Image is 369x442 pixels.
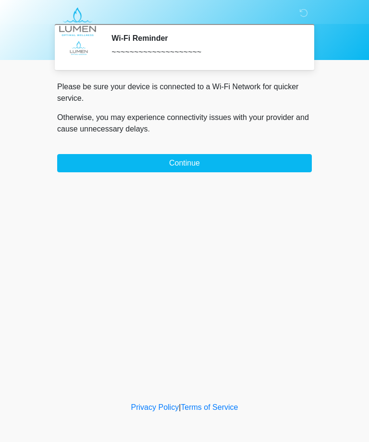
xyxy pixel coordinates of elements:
[148,125,150,133] span: .
[57,154,312,172] button: Continue
[64,34,93,62] img: Agent Avatar
[111,47,297,58] div: ~~~~~~~~~~~~~~~~~~~~
[179,403,181,411] a: |
[48,7,108,36] img: LUMEN Optimal Wellness Logo
[57,112,312,135] p: Otherwise, you may experience connectivity issues with your provider and cause unnecessary delays
[57,81,312,104] p: Please be sure your device is connected to a Wi-Fi Network for quicker service.
[181,403,238,411] a: Terms of Service
[131,403,179,411] a: Privacy Policy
